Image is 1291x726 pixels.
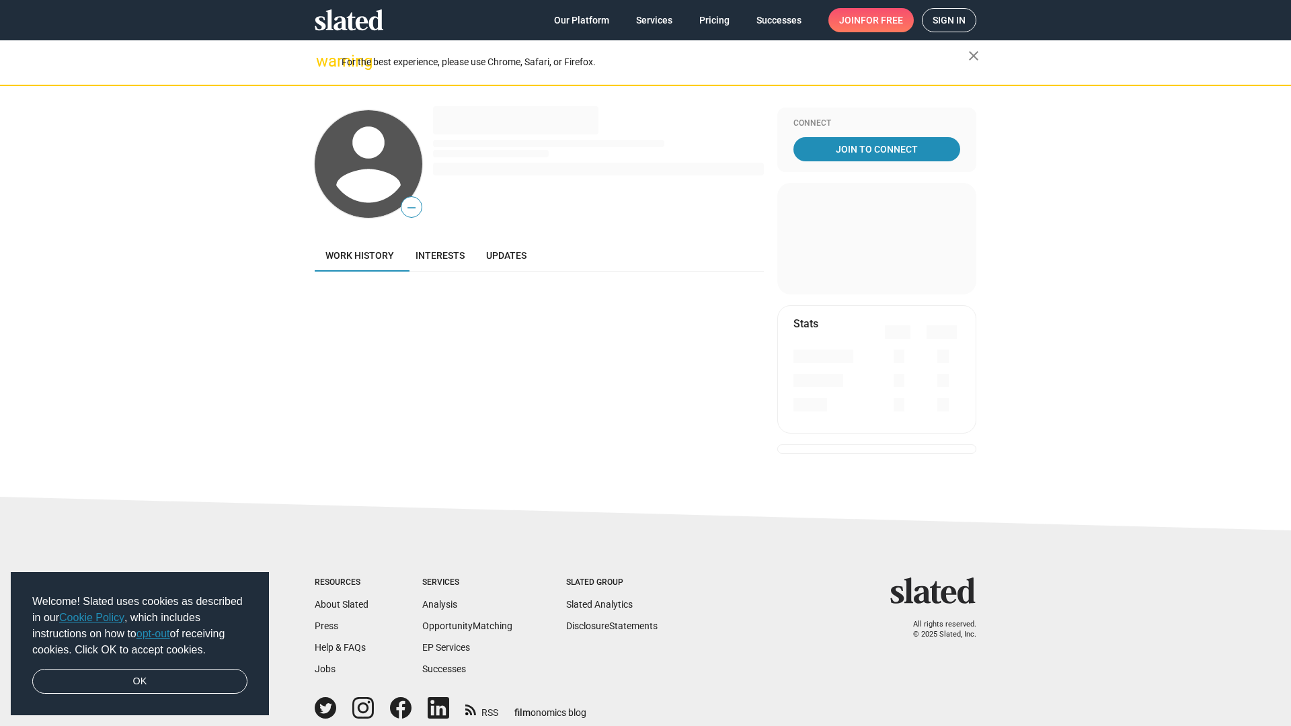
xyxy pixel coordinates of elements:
[796,137,957,161] span: Join To Connect
[416,250,465,261] span: Interests
[315,599,368,610] a: About Slated
[422,663,466,674] a: Successes
[342,53,968,71] div: For the best experience, please use Chrome, Safari, or Firefox.
[566,599,633,610] a: Slated Analytics
[422,577,512,588] div: Services
[465,698,498,719] a: RSS
[636,8,672,32] span: Services
[839,8,903,32] span: Join
[543,8,620,32] a: Our Platform
[405,239,475,272] a: Interests
[315,663,336,674] a: Jobs
[793,137,960,161] a: Join To Connect
[486,250,526,261] span: Updates
[422,599,457,610] a: Analysis
[32,669,247,694] a: dismiss cookie message
[59,612,124,623] a: Cookie Policy
[554,8,609,32] span: Our Platform
[746,8,812,32] a: Successes
[475,239,537,272] a: Updates
[136,628,170,639] a: opt-out
[756,8,801,32] span: Successes
[625,8,683,32] a: Services
[315,577,368,588] div: Resources
[566,620,658,631] a: DisclosureStatements
[922,8,976,32] a: Sign in
[315,239,405,272] a: Work history
[514,707,531,718] span: film
[315,620,338,631] a: Press
[899,620,976,639] p: All rights reserved. © 2025 Slated, Inc.
[422,642,470,653] a: EP Services
[699,8,730,32] span: Pricing
[315,642,366,653] a: Help & FAQs
[689,8,740,32] a: Pricing
[316,53,332,69] mat-icon: warning
[933,9,966,32] span: Sign in
[325,250,394,261] span: Work history
[861,8,903,32] span: for free
[793,118,960,129] div: Connect
[966,48,982,64] mat-icon: close
[828,8,914,32] a: Joinfor free
[566,577,658,588] div: Slated Group
[32,594,247,658] span: Welcome! Slated uses cookies as described in our , which includes instructions on how to of recei...
[11,572,269,716] div: cookieconsent
[793,317,818,331] mat-card-title: Stats
[401,199,422,216] span: —
[422,620,512,631] a: OpportunityMatching
[514,696,586,719] a: filmonomics blog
